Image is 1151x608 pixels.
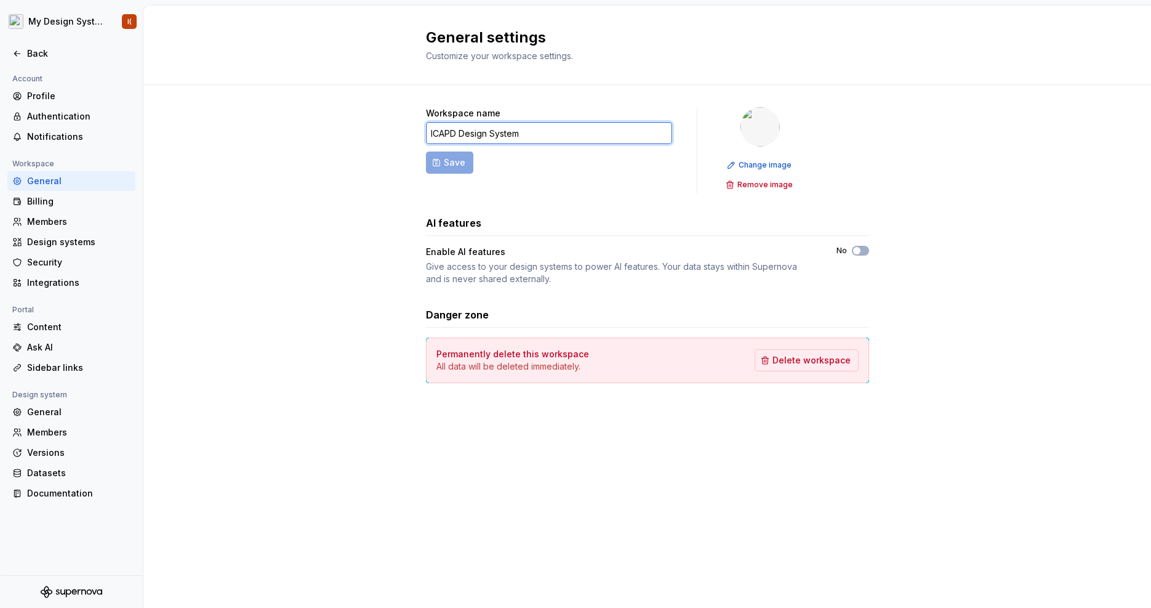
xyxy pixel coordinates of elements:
a: Content [7,317,135,337]
div: Account [7,71,47,86]
img: 6523a3b9-8e87-42c6-9977-0b9a54b06238.png [740,107,780,147]
a: Back [7,44,135,63]
a: Notifications [7,127,135,147]
a: General [7,402,135,422]
a: Members [7,423,135,442]
a: Authentication [7,107,135,126]
div: Notifications [27,131,130,143]
div: Billing [27,195,130,208]
div: Profile [27,90,130,102]
label: Workspace name [426,107,500,120]
div: Content [27,321,130,333]
span: Customize your workspace settings. [426,51,573,61]
div: Sidebar links [27,362,130,374]
a: Integrations [7,273,135,293]
h3: AI features [426,216,481,230]
h2: General settings [426,28,854,47]
div: Design system [7,387,72,402]
div: Enable AI features [426,246,505,258]
a: Sidebar links [7,358,135,378]
img: 6523a3b9-8e87-42c6-9977-0b9a54b06238.png [9,14,23,29]
div: Workspace [7,156,59,171]
span: Remove image [737,180,793,190]
div: Give access to your design systems to power AI features. Your data stays within Supernova and is ... [426,261,814,285]
div: My Design System [28,15,107,28]
button: Remove image [722,176,798,193]
a: Design systems [7,232,135,252]
a: Datasets [7,463,135,483]
a: Documentation [7,484,135,503]
p: All data will be deleted immediately. [436,360,589,373]
div: Ask AI [27,341,130,354]
span: Delete workspace [772,354,851,367]
h3: Danger zone [426,307,489,322]
div: Members [27,216,130,228]
a: Billing [7,192,135,211]
a: Ask AI [7,338,135,357]
h4: Permanently delete this workspace [436,348,589,360]
a: Security [7,253,135,272]
a: Versions [7,443,135,463]
div: Authentication [27,110,130,123]
button: Delete workspace [755,349,859,371]
svg: Supernova Logo [41,586,102,598]
div: Security [27,256,130,269]
div: I( [127,17,132,26]
div: Design systems [27,236,130,248]
a: General [7,171,135,191]
div: Portal [7,302,39,317]
div: Datasets [27,467,130,479]
div: Documentation [27,487,130,500]
div: Versions [27,447,130,459]
button: My Design SystemI( [2,8,140,35]
button: Change image [723,156,797,174]
a: Members [7,212,135,232]
div: Members [27,426,130,439]
span: Change image [739,160,792,170]
div: General [27,406,130,418]
div: Back [27,47,130,60]
label: No [836,246,847,256]
div: Integrations [27,277,130,289]
div: General [27,175,130,187]
a: Profile [7,86,135,106]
